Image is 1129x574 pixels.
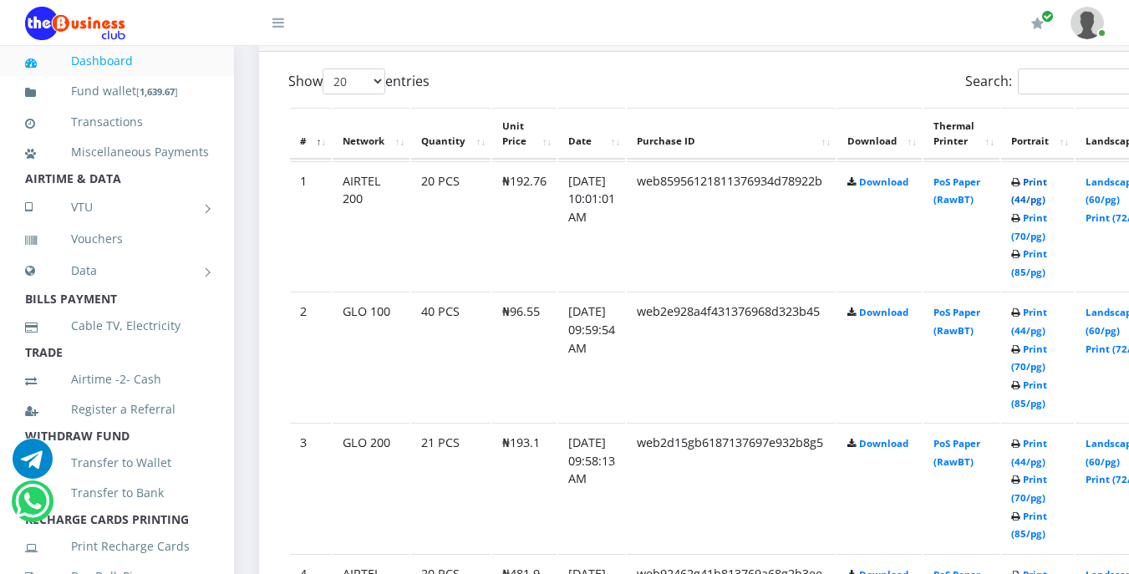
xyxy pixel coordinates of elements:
[923,108,999,160] th: Thermal Printer: activate to sort column ascending
[627,108,836,160] th: Purchase ID: activate to sort column ascending
[288,69,430,94] label: Show entries
[290,423,331,552] td: 3
[1011,306,1047,337] a: Print (44/pg)
[290,108,331,160] th: #: activate to sort column descending
[25,360,209,399] a: Airtime -2- Cash
[25,390,209,429] a: Register a Referral
[15,494,49,521] a: Chat for support
[25,444,209,482] a: Transfer to Wallet
[411,161,491,291] td: 20 PCS
[492,423,557,552] td: ₦193.1
[627,161,836,291] td: web85956121811376934d78922b
[25,7,125,40] img: Logo
[25,42,209,80] a: Dashboard
[25,220,209,258] a: Vouchers
[411,108,491,160] th: Quantity: activate to sort column ascending
[859,306,908,318] a: Download
[25,307,209,345] a: Cable TV, Electricity
[25,103,209,141] a: Transactions
[25,527,209,566] a: Print Recharge Cards
[933,437,980,468] a: PoS Paper (RawBT)
[323,69,385,94] select: Showentries
[859,437,908,450] a: Download
[136,85,178,98] small: [ ]
[492,161,557,291] td: ₦192.76
[1011,473,1047,504] a: Print (70/pg)
[933,175,980,206] a: PoS Paper (RawBT)
[411,423,491,552] td: 21 PCS
[333,108,409,160] th: Network: activate to sort column ascending
[558,161,625,291] td: [DATE] 10:01:01 AM
[333,161,409,291] td: AIRTEL 200
[1041,10,1054,23] span: Renew/Upgrade Subscription
[25,474,209,512] a: Transfer to Bank
[1011,343,1047,373] a: Print (70/pg)
[558,108,625,160] th: Date: activate to sort column ascending
[1011,211,1047,242] a: Print (70/pg)
[333,292,409,421] td: GLO 100
[492,108,557,160] th: Unit Price: activate to sort column ascending
[859,175,908,188] a: Download
[1011,510,1047,541] a: Print (85/pg)
[1001,108,1074,160] th: Portrait: activate to sort column ascending
[837,108,922,160] th: Download: activate to sort column ascending
[25,250,209,292] a: Data
[1011,378,1047,409] a: Print (85/pg)
[1031,17,1044,30] i: Renew/Upgrade Subscription
[25,133,209,171] a: Miscellaneous Payments
[25,72,209,111] a: Fund wallet[1,639.67]
[558,423,625,552] td: [DATE] 09:58:13 AM
[290,292,331,421] td: 2
[411,292,491,421] td: 40 PCS
[333,423,409,552] td: GLO 200
[627,423,836,552] td: web2d15gb6187137697e932b8g5
[290,161,331,291] td: 1
[1011,247,1047,278] a: Print (85/pg)
[13,451,53,479] a: Chat for support
[25,186,209,228] a: VTU
[1011,437,1047,468] a: Print (44/pg)
[558,292,625,421] td: [DATE] 09:59:54 AM
[1011,175,1047,206] a: Print (44/pg)
[933,306,980,337] a: PoS Paper (RawBT)
[1071,7,1104,39] img: User
[492,292,557,421] td: ₦96.55
[140,85,175,98] b: 1,639.67
[627,292,836,421] td: web2e928a4f431376968d323b45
